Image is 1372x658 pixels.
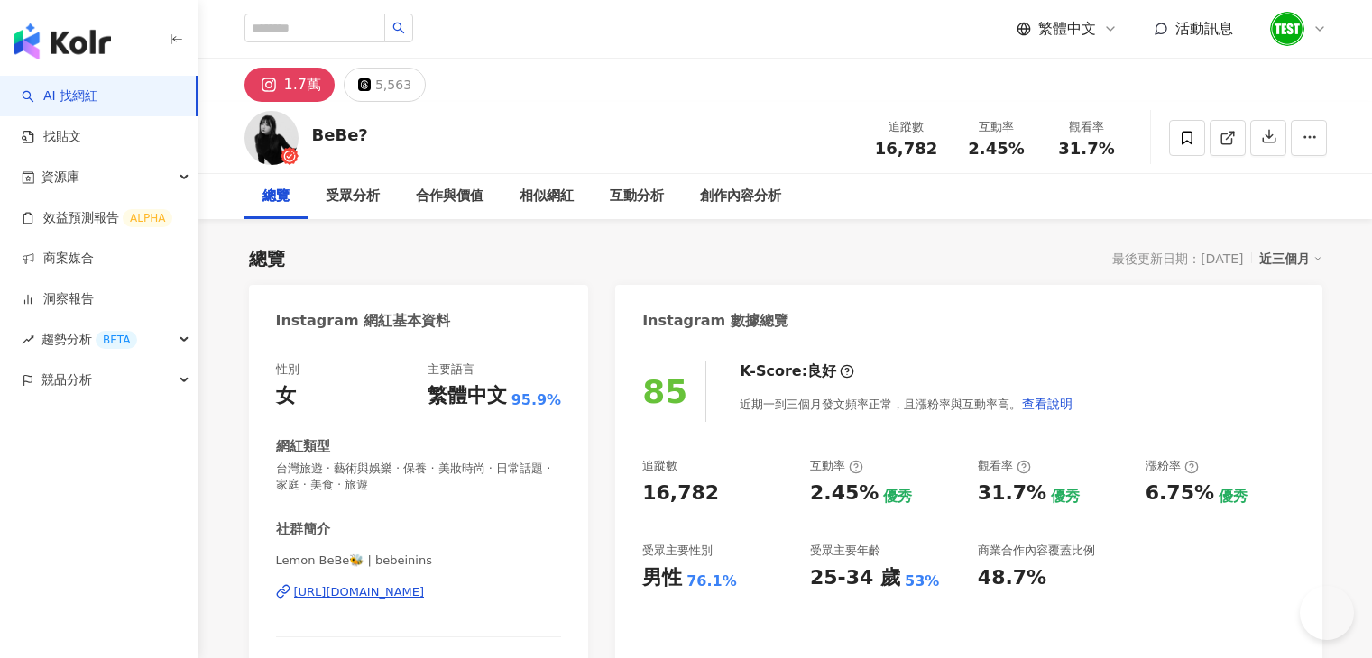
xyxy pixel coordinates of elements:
div: 觀看率 [1053,118,1121,136]
div: 互動率 [962,118,1031,136]
div: 1.7萬 [284,72,321,97]
div: 2.45% [810,480,879,507]
a: [URL][DOMAIN_NAME] [276,584,562,600]
div: 互動率 [810,458,863,474]
span: 趨勢分析 [41,319,137,360]
div: 創作內容分析 [700,186,781,207]
div: 良好 [807,361,836,381]
div: 社群簡介 [276,520,330,539]
div: 最後更新日期：[DATE] [1112,251,1243,266]
div: 漲粉率 [1146,458,1199,474]
div: BETA [96,331,137,349]
span: search [392,22,405,34]
button: 5,563 [344,68,426,102]
div: Instagram 網紅基本資料 [276,311,451,331]
span: 資源庫 [41,157,79,197]
div: 總覽 [262,186,290,207]
div: 25-34 歲 [810,564,900,592]
div: 相似網紅 [520,186,574,207]
div: [URL][DOMAIN_NAME] [294,584,425,600]
div: 合作與價值 [416,186,483,207]
div: 男性 [642,564,682,592]
div: 近期一到三個月發文頻率正常，且漲粉率與互動率高。 [740,386,1073,422]
span: 16,782 [875,139,937,158]
button: 查看說明 [1021,386,1073,422]
div: 追蹤數 [872,118,941,136]
a: 商案媒合 [22,250,94,268]
div: 優秀 [1051,487,1080,507]
div: 女 [276,382,296,410]
div: BeBe? [312,123,368,146]
div: 優秀 [883,487,912,507]
span: 競品分析 [41,360,92,400]
span: 活動訊息 [1175,20,1233,37]
div: 48.7% [978,564,1046,592]
div: 5,563 [375,72,411,97]
div: 觀看率 [978,458,1031,474]
div: Instagram 數據總覽 [642,311,788,331]
button: 1.7萬 [244,68,335,102]
a: searchAI 找網紅 [22,87,97,105]
div: 76.1% [686,571,737,591]
div: 近三個月 [1259,247,1322,270]
div: 追蹤數 [642,458,677,474]
div: 互動分析 [610,186,664,207]
div: 53% [905,571,939,591]
div: 受眾分析 [326,186,380,207]
div: 主要語言 [428,361,474,378]
div: 商業合作內容覆蓋比例 [978,543,1095,559]
div: 繁體中文 [428,382,507,410]
span: 2.45% [968,140,1024,158]
div: 85 [642,373,687,410]
span: rise [22,334,34,346]
a: 效益預測報告ALPHA [22,209,172,227]
span: 台灣旅遊 · 藝術與娛樂 · 保養 · 美妝時尚 · 日常話題 · 家庭 · 美食 · 旅遊 [276,461,562,493]
span: 95.9% [511,390,562,410]
div: 31.7% [978,480,1046,507]
span: 31.7% [1058,140,1114,158]
div: K-Score : [740,361,854,381]
div: 受眾主要年齡 [810,543,880,559]
img: KOL Avatar [244,111,299,165]
div: 6.75% [1146,480,1214,507]
div: 受眾主要性別 [642,543,713,559]
div: 性別 [276,361,299,378]
a: 找貼文 [22,128,81,146]
div: 優秀 [1219,487,1248,507]
img: logo [14,23,111,59]
span: 查看說明 [1022,397,1073,411]
span: Lemon BeBe🐝 | bebeinins [276,553,562,569]
iframe: Help Scout Beacon - Open [1300,586,1354,640]
div: 總覽 [249,246,285,271]
span: 繁體中文 [1038,19,1096,39]
a: 洞察報告 [22,290,94,308]
img: unnamed.png [1270,12,1304,46]
div: 16,782 [642,480,719,507]
div: 網紅類型 [276,437,330,456]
